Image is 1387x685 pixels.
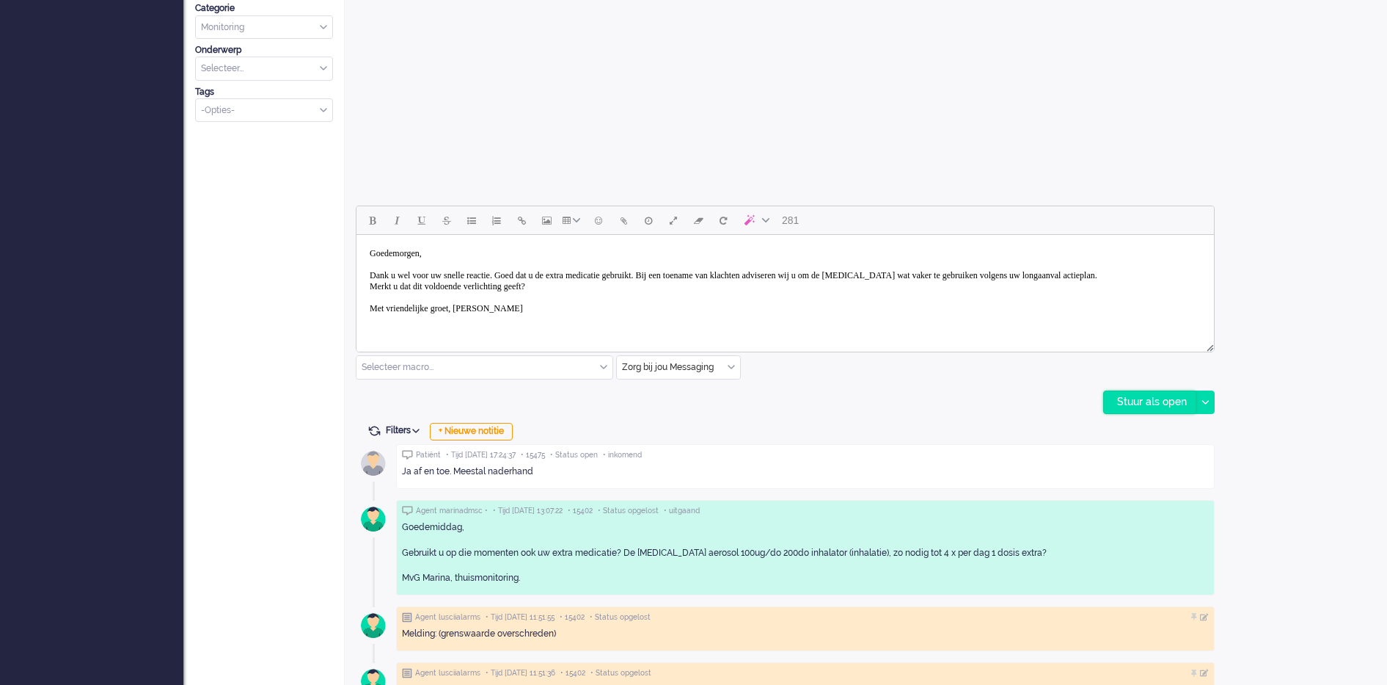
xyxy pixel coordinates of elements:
button: Reset content [711,208,736,233]
span: • Status open [550,450,598,460]
span: 281 [782,214,799,226]
button: Strikethrough [434,208,459,233]
span: • 15402 [560,668,585,678]
button: Bold [359,208,384,233]
button: Italic [384,208,409,233]
button: Table [559,208,586,233]
button: Fullscreen [661,208,686,233]
div: Goedemiddag, Gebruikt u op die momenten ook uw extra medicatie? De [MEDICAL_DATA] aerosol 100ug/d... [402,521,1209,584]
span: Agent marinadmsc • [416,506,488,516]
button: Underline [409,208,434,233]
button: Insert/edit link [509,208,534,233]
div: Resize [1201,338,1214,352]
button: Insert/edit image [534,208,559,233]
span: • 15402 [568,506,593,516]
span: Agent lusciialarms [415,668,480,678]
button: 281 [775,208,805,233]
span: Agent lusciialarms [415,612,480,623]
img: avatar [355,501,392,537]
span: Patiënt [416,450,441,460]
button: Add attachment [611,208,636,233]
div: Stuur als open [1104,391,1196,413]
img: ic_note_grey.svg [402,612,412,623]
button: Bullet list [459,208,484,233]
div: Categorie [195,2,333,15]
iframe: Rich Text Area [356,235,1214,338]
span: • Tijd [DATE] 11:51:36 [486,668,555,678]
span: • 15402 [560,612,585,623]
button: Numbered list [484,208,509,233]
button: AI [736,208,775,233]
span: • Status opgelost [598,506,659,516]
div: Onderwerp [195,44,333,57]
img: avatar [355,607,392,644]
span: • Tijd [DATE] 11:51:55 [486,612,555,623]
span: • Tijd [DATE] 13:07:22 [493,506,563,516]
img: ic_chat_grey.svg [402,450,413,460]
div: Ja af en toe. Meestal naderhand [402,465,1209,478]
img: avatar [355,445,392,482]
button: Delay message [636,208,661,233]
img: ic_note_grey.svg [402,668,412,678]
span: • Tijd [DATE] 17:24:37 [446,450,516,460]
span: • 15475 [521,450,545,460]
div: Melding: (grenswaarde overschreden) [402,628,1209,640]
span: • inkomend [603,450,642,460]
div: Select Tags [195,98,333,123]
button: Clear formatting [686,208,711,233]
span: • uitgaand [664,506,700,516]
button: Emoticons [586,208,611,233]
img: ic_chat_grey.svg [402,506,413,515]
div: Tags [195,86,333,98]
span: • Status opgelost [590,612,651,623]
div: + Nieuwe notitie [430,423,513,441]
span: • Status opgelost [590,668,651,678]
span: Filters [386,425,425,435]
